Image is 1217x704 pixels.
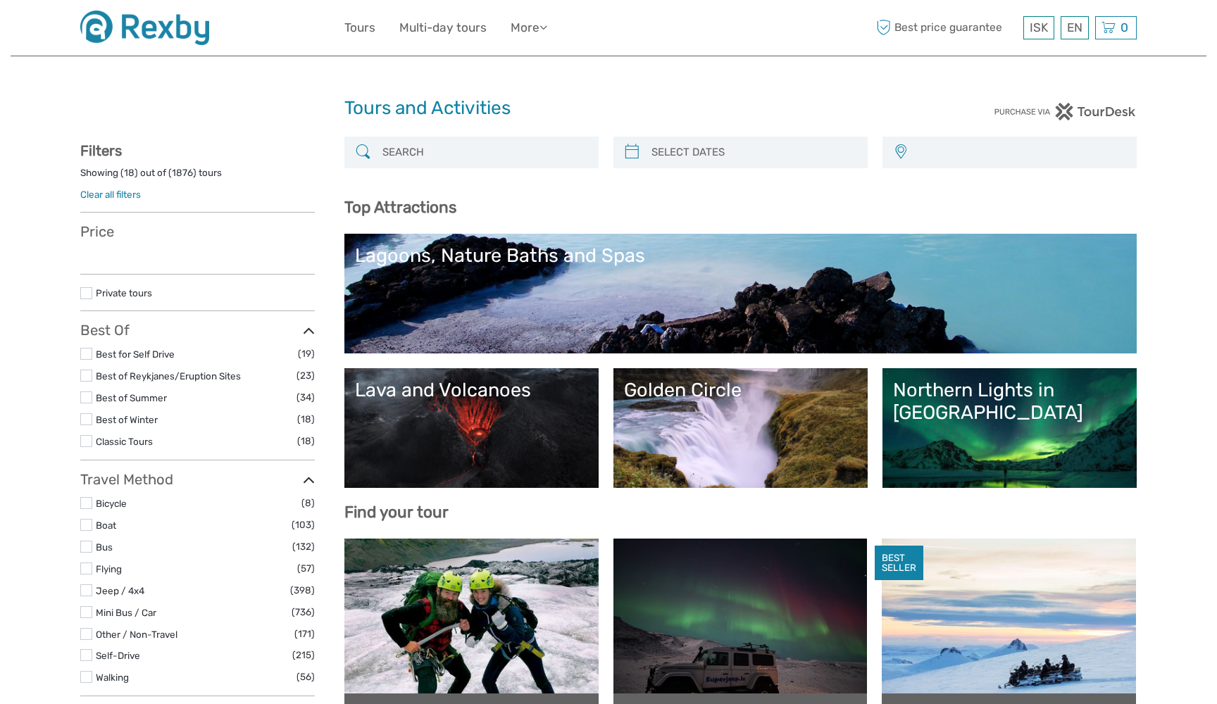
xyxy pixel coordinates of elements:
[301,495,315,511] span: (8)
[96,585,144,596] a: Jeep / 4x4
[355,244,1126,267] div: Lagoons, Nature Baths and Spas
[297,367,315,384] span: (23)
[994,103,1137,120] img: PurchaseViaTourDesk.png
[96,498,127,509] a: Bicycle
[96,370,241,382] a: Best of Reykjanes/Eruption Sites
[298,346,315,362] span: (19)
[297,389,315,406] span: (34)
[96,629,177,640] a: Other / Non-Travel
[297,560,315,577] span: (57)
[96,563,122,574] a: Flying
[96,541,113,553] a: Bus
[80,322,315,339] h3: Best Of
[355,379,588,477] a: Lava and Volcanoes
[344,198,456,217] b: Top Attractions
[344,97,873,120] h1: Tours and Activities
[893,379,1126,425] div: Northern Lights in [GEOGRAPHIC_DATA]
[344,503,449,522] b: Find your tour
[297,433,315,449] span: (18)
[292,604,315,620] span: (736)
[875,546,923,581] div: BEST SELLER
[511,18,547,38] a: More
[96,287,152,298] a: Private tours
[355,244,1126,343] a: Lagoons, Nature Baths and Spas
[893,379,1126,477] a: Northern Lights in [GEOGRAPHIC_DATA]
[80,11,209,45] img: 1863-c08d342a-737b-48be-8f5f-9b5986f4104f_logo_small.jpg
[96,672,129,683] a: Walking
[290,582,315,598] span: (398)
[294,626,315,642] span: (171)
[172,166,193,180] label: 1876
[1061,16,1089,39] div: EN
[292,517,315,533] span: (103)
[80,189,141,200] a: Clear all filters
[1118,20,1130,34] span: 0
[646,140,861,165] input: SELECT DATES
[344,18,375,38] a: Tours
[96,650,140,661] a: Self-Drive
[377,140,592,165] input: SEARCH
[80,223,315,240] h3: Price
[96,348,175,360] a: Best for Self Drive
[355,379,588,401] div: Lava and Volcanoes
[873,16,1020,39] span: Best price guarantee
[96,520,116,531] a: Boat
[80,166,315,188] div: Showing ( ) out of ( ) tours
[96,436,153,447] a: Classic Tours
[124,166,135,180] label: 18
[292,647,315,663] span: (215)
[297,669,315,685] span: (56)
[399,18,487,38] a: Multi-day tours
[292,539,315,555] span: (132)
[1030,20,1048,34] span: ISK
[624,379,857,477] a: Golden Circle
[96,392,167,403] a: Best of Summer
[80,142,122,159] strong: Filters
[624,379,857,401] div: Golden Circle
[96,607,156,618] a: Mini Bus / Car
[80,471,315,488] h3: Travel Method
[297,411,315,427] span: (18)
[96,414,158,425] a: Best of Winter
